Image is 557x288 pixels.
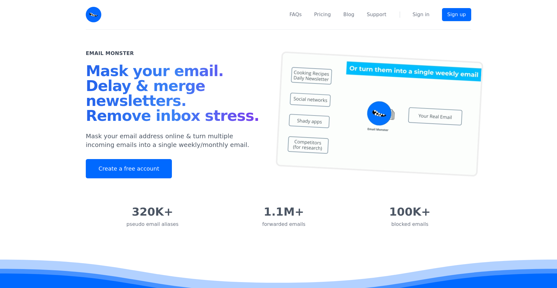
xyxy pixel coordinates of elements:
img: temp mail, free temporary mail, Temporary Email [276,51,483,177]
a: FAQs [289,11,302,18]
img: Email Monster [86,7,101,22]
div: 1.1M+ [262,206,306,218]
a: Support [367,11,386,18]
div: pseudo email aliases [127,221,179,228]
div: blocked emails [389,221,430,228]
div: 320K+ [127,206,179,218]
div: 100K+ [389,206,430,218]
div: forwarded emails [262,221,306,228]
a: Pricing [314,11,331,18]
a: Create a free account [86,159,172,178]
p: Mask your email address online & turn multiple incoming emails into a single weekly/monthly email. [86,132,264,149]
h2: Email Monster [86,50,134,57]
a: Blog [343,11,354,18]
a: Sign up [442,8,471,21]
h1: Mask your email. Delay & merge newsletters. Remove inbox stress. [86,63,264,126]
a: Sign in [412,11,430,18]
